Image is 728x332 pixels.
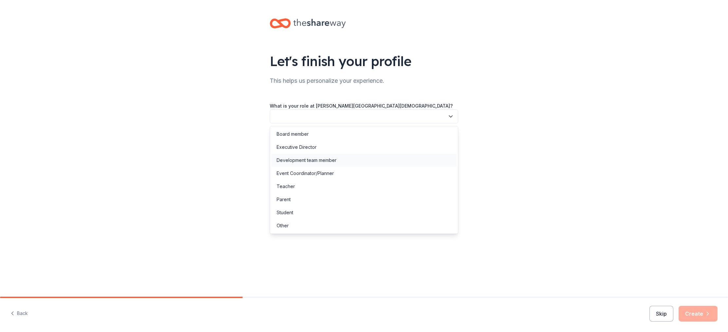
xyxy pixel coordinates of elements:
div: Other [277,222,289,230]
div: Teacher [277,183,295,190]
div: Student [277,209,293,217]
div: Parent [277,196,291,203]
div: Board member [277,130,309,138]
div: Executive Director [277,143,317,151]
div: Event Coordinator/Planner [277,169,334,177]
div: Development team member [277,156,337,164]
